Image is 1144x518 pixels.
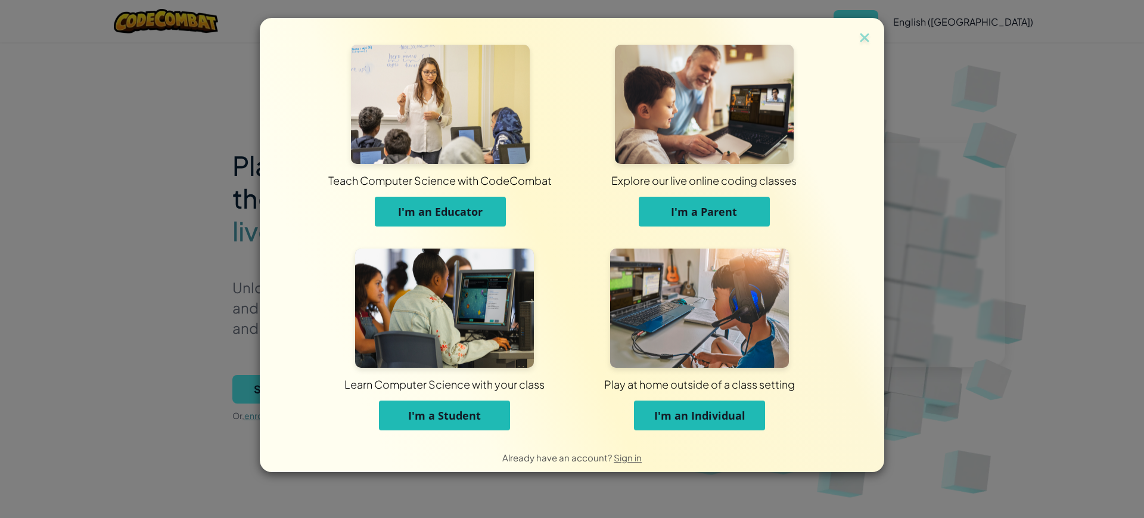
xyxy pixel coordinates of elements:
img: For Educators [351,45,530,164]
img: For Students [355,249,534,368]
img: For Parents [615,45,794,164]
button: I'm a Student [379,401,510,430]
img: For Individuals [610,249,789,368]
span: I'm a Parent [671,204,737,219]
span: I'm a Student [408,408,481,423]
span: Already have an account? [502,452,614,463]
span: I'm an Educator [398,204,483,219]
img: close icon [857,30,872,48]
button: I'm an Individual [634,401,765,430]
button: I'm an Educator [375,197,506,227]
span: I'm an Individual [654,408,745,423]
a: Sign in [614,452,642,463]
div: Play at home outside of a class setting [406,377,993,392]
div: Explore our live online coding classes [397,173,1011,188]
button: I'm a Parent [639,197,770,227]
